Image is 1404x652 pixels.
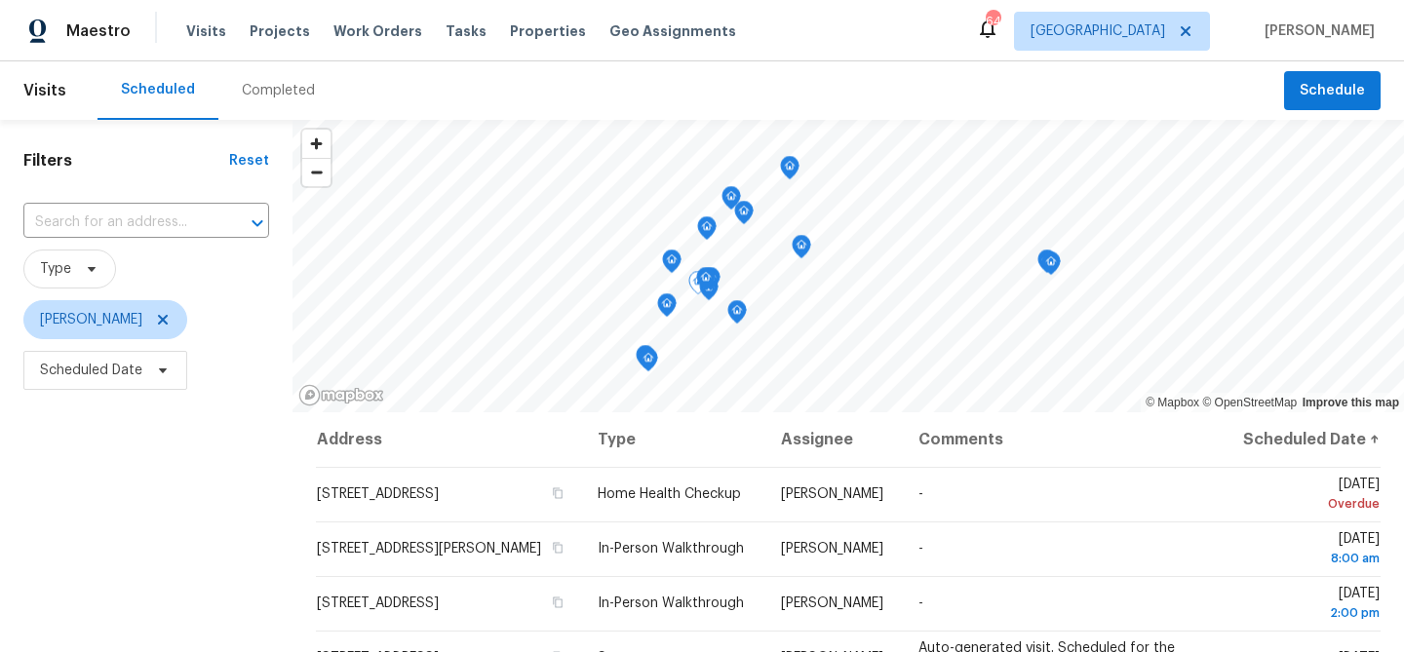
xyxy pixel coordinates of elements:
span: Zoom out [302,159,331,186]
div: Map marker [636,345,655,375]
span: [DATE] [1238,587,1380,623]
input: Search for an address... [23,208,214,238]
div: Map marker [721,186,741,216]
span: In-Person Walkthrough [598,596,744,610]
span: Schedule [1300,79,1365,103]
canvas: Map [292,120,1404,412]
button: Copy Address [549,484,566,502]
span: [GEOGRAPHIC_DATA] [1031,21,1165,41]
button: Copy Address [549,594,566,611]
div: Completed [242,81,315,100]
span: [PERSON_NAME] [40,310,142,329]
span: [PERSON_NAME] [781,596,883,610]
span: [DATE] [1238,532,1380,568]
a: OpenStreetMap [1202,396,1297,409]
div: Map marker [697,216,717,247]
th: Comments [903,412,1223,467]
span: [DATE] [1238,478,1380,514]
button: Schedule [1284,71,1381,111]
button: Zoom out [302,158,331,186]
span: [PERSON_NAME] [1257,21,1375,41]
th: Assignee [765,412,903,467]
span: Type [40,259,71,279]
div: 64 [986,12,999,31]
div: Map marker [1037,249,1057,280]
div: Map marker [792,235,811,265]
span: Scheduled Date [40,361,142,380]
div: Overdue [1238,494,1380,514]
div: Map marker [639,348,658,378]
span: [PERSON_NAME] [781,487,883,501]
span: Maestro [66,21,131,41]
span: Work Orders [333,21,422,41]
span: - [918,487,923,501]
span: Visits [186,21,226,41]
div: Map marker [688,271,708,301]
span: Home Health Checkup [598,487,741,501]
div: Map marker [1041,251,1061,282]
div: Map marker [734,201,754,231]
h1: Filters [23,151,229,171]
span: - [918,596,923,610]
a: Improve this map [1303,396,1399,409]
a: Mapbox homepage [298,384,384,406]
th: Scheduled Date ↑ [1223,412,1381,467]
a: Mapbox [1146,396,1199,409]
span: Tasks [446,24,487,38]
div: Map marker [727,300,747,330]
th: Type [582,412,765,467]
span: Projects [250,21,310,41]
span: [STREET_ADDRESS] [317,596,439,610]
span: In-Person Walkthrough [598,542,744,556]
button: Copy Address [549,539,566,556]
span: [STREET_ADDRESS] [317,487,439,501]
div: Map marker [780,156,799,186]
span: Visits [23,69,66,112]
span: [STREET_ADDRESS][PERSON_NAME] [317,542,541,556]
div: Reset [229,151,269,171]
span: - [918,542,923,556]
div: Map marker [696,267,716,297]
div: Map marker [657,293,677,324]
div: 8:00 am [1238,549,1380,568]
button: Zoom in [302,130,331,158]
button: Open [244,210,271,237]
span: [PERSON_NAME] [781,542,883,556]
div: 2:00 pm [1238,603,1380,623]
span: Geo Assignments [609,21,736,41]
th: Address [316,412,582,467]
span: Properties [510,21,586,41]
div: Map marker [662,249,682,280]
div: Scheduled [121,80,195,99]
